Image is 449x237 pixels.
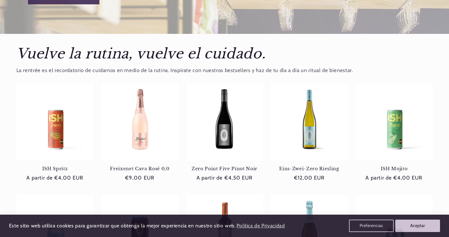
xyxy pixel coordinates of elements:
a: Política de Privacidad (opens in a new tab) [235,221,286,231]
a: Zero Point Five Pinot Noir [186,166,263,171]
em: Vuelve la rutina, vuelve el cuidado. [16,45,266,62]
button: Preferencias [349,220,394,232]
a: Eins-Zwei-Zero Riesling [271,166,348,171]
a: ISH Mojito [356,166,433,171]
a: ISH Spritz [16,166,94,171]
button: Aceptar [395,220,440,232]
p: La rentrée es el recordatorio de cuidarnos en medio de la rutina. Inspírate con nuestros bestsell... [16,66,433,75]
a: Freixenet Cava Rosé 0,0 [101,166,179,171]
span: Este sitio web utiliza cookies para garantizar que obtenga la mejor experiencia en nuestro sitio ... [9,223,236,229]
